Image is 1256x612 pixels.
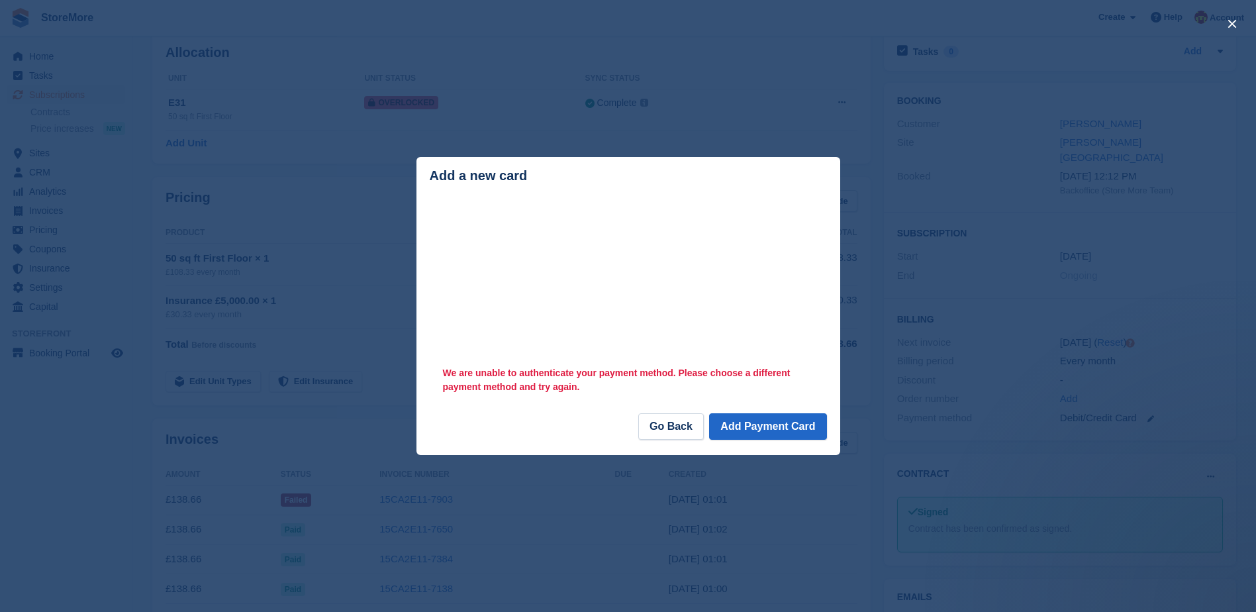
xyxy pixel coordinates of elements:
[427,197,830,362] iframe: Secure payment input frame
[709,413,826,440] button: Add Payment Card
[430,360,827,397] div: We are unable to authenticate your payment method. Please choose a different payment method and t...
[638,413,704,440] a: Go Back
[1222,13,1243,34] button: close
[430,168,827,183] div: Add a new card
